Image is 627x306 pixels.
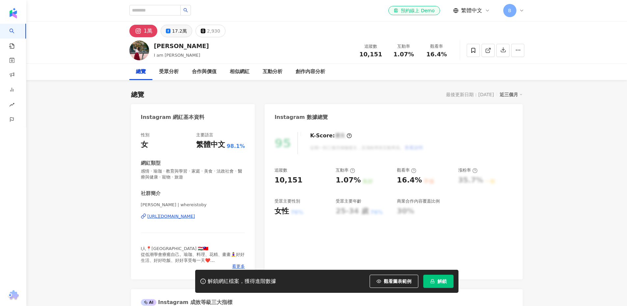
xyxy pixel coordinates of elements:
div: 總覽 [136,68,146,76]
span: B [508,7,511,14]
div: 互動率 [391,43,416,50]
div: [URL][DOMAIN_NAME] [147,213,195,219]
span: 看更多 [232,264,245,269]
span: I am [PERSON_NAME] [154,53,200,58]
div: 相似網紅 [230,68,249,76]
a: search [9,24,22,49]
div: Instagram 數據總覽 [274,114,328,121]
span: rise [9,98,14,113]
span: 感情 · 瑜珈 · 教育與學習 · 家庭 · 美食 · 法政社會 · 醫療與健康 · 寵物 · 旅遊 [141,168,245,180]
div: 2,930 [207,26,220,36]
a: [URL][DOMAIN_NAME] [141,213,245,219]
button: 17.2萬 [161,25,192,37]
div: [PERSON_NAME] [154,42,209,50]
div: 性別 [141,132,149,138]
div: 漲粉率 [458,167,478,173]
div: 17.2萬 [172,26,187,36]
div: 互動率 [336,167,355,173]
span: 繁體中文 [461,7,482,14]
div: 最後更新日期：[DATE] [446,92,494,97]
div: AI [141,299,157,306]
div: 商業合作內容覆蓋比例 [397,198,440,204]
div: Instagram 成效等級三大指標 [141,299,232,306]
div: 總覽 [131,90,144,99]
button: 2,930 [196,25,225,37]
div: 創作內容分析 [296,68,325,76]
div: 受眾主要性別 [274,198,300,204]
span: 16.4% [426,51,447,58]
div: 互動分析 [263,68,282,76]
button: 解鎖 [423,275,454,288]
button: 1萬 [129,25,157,37]
img: KOL Avatar [129,41,149,60]
div: 追蹤數 [358,43,383,50]
span: 10,151 [359,51,382,58]
span: I人📍[GEOGRAPHIC_DATA] 🇭🇺🇹🇼 從低潮學會療癒自己。瑜珈、料理、花精、畫畫🧘‍♀️好好生活、好好吃飯、好好享受每一天❤️ #Toby哥異國廚房 #布達佩斯大城小事 Life ... [141,246,245,281]
span: 1.07% [393,51,414,58]
span: 解鎖 [437,279,447,284]
div: 1.07% [336,175,361,185]
a: 預約線上 Demo [388,6,440,15]
div: K-Score : [310,132,352,139]
span: 98.1% [227,143,245,150]
div: 女性 [274,206,289,216]
div: Instagram 網紅基本資料 [141,114,205,121]
div: 10,151 [274,175,302,185]
div: 解鎖網紅檔案，獲得進階數據 [208,278,276,285]
div: 合作與價值 [192,68,217,76]
div: 觀看率 [397,167,416,173]
span: search [183,8,188,13]
div: 社群簡介 [141,190,161,197]
span: lock [430,279,435,284]
div: 追蹤數 [274,167,287,173]
span: 觀看圖表範例 [384,279,411,284]
div: 主要語言 [196,132,213,138]
span: [PERSON_NAME] | whereistoby [141,202,245,208]
div: 預約線上 Demo [394,7,434,14]
div: 繁體中文 [196,140,225,150]
img: chrome extension [7,290,20,301]
div: 受眾主要年齡 [336,198,361,204]
button: 觀看圖表範例 [370,275,418,288]
div: 近三個月 [500,90,523,99]
img: logo icon [8,8,18,18]
div: 網紅類型 [141,160,161,167]
div: 1萬 [144,26,152,36]
div: 觀看率 [424,43,449,50]
div: 女 [141,140,148,150]
div: 受眾分析 [159,68,179,76]
div: 16.4% [397,175,422,185]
